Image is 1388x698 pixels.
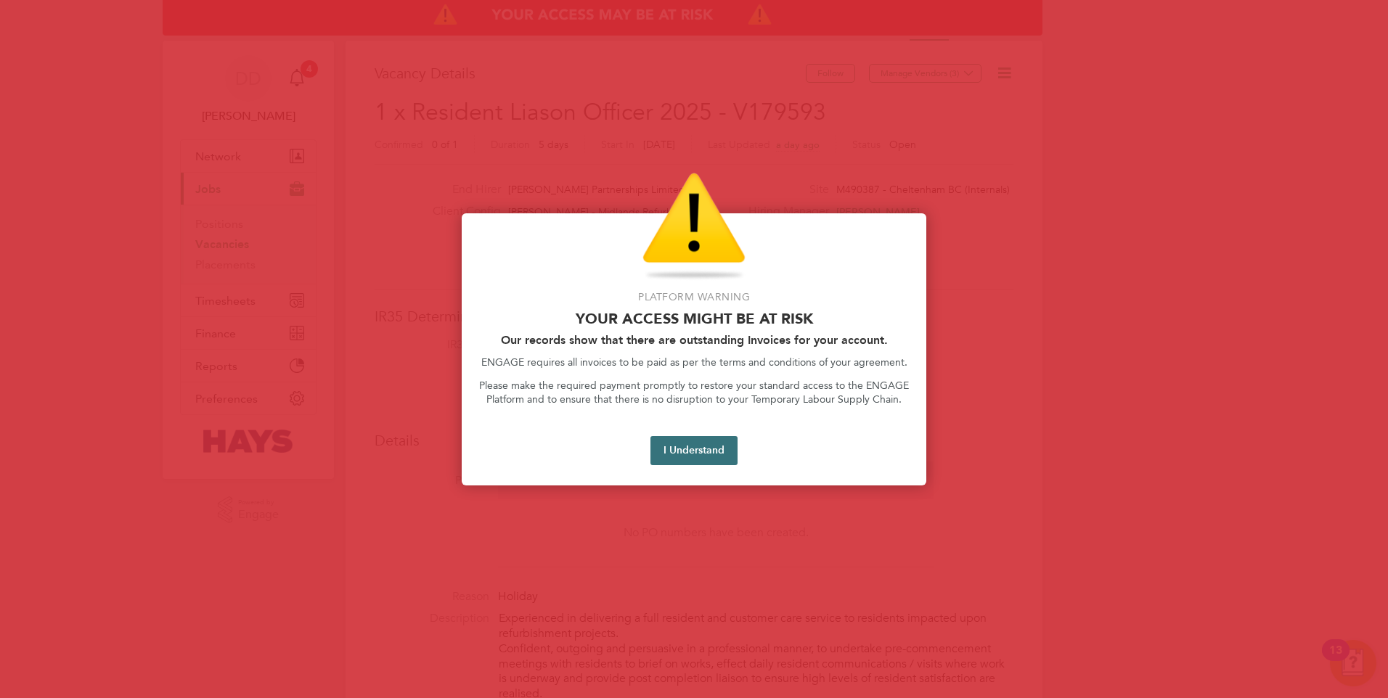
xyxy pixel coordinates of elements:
div: Access At Risk [462,213,926,485]
img: Warning Icon [642,173,746,282]
p: Your access might be at risk [479,310,909,327]
p: Platform Warning [479,290,909,305]
p: ENGAGE requires all invoices to be paid as per the terms and conditions of your agreement. [479,356,909,370]
button: I Understand [650,436,738,465]
h2: Our records show that there are outstanding Invoices for your account. [479,333,909,347]
p: Please make the required payment promptly to restore your standard access to the ENGAGE Platform ... [479,379,909,407]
